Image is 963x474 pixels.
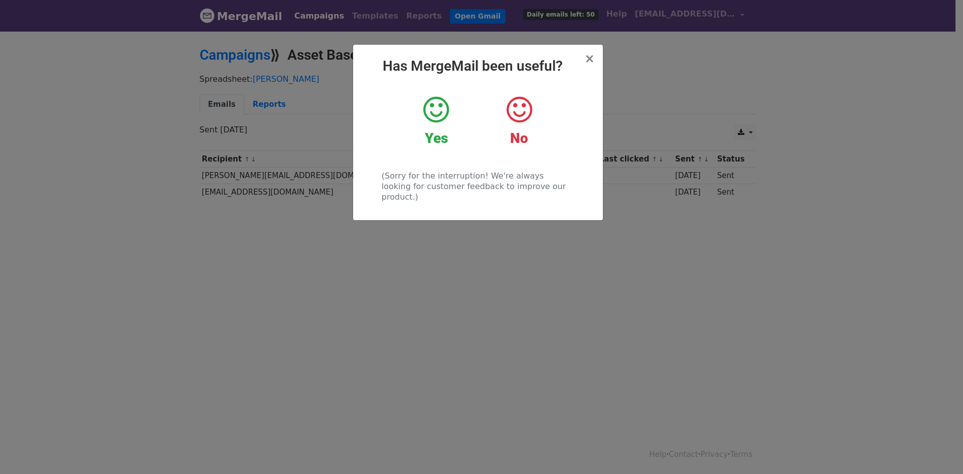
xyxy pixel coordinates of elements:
[485,95,553,147] a: No
[361,58,595,75] h2: Has MergeMail been useful?
[382,171,574,202] p: (Sorry for the interruption! We're always looking for customer feedback to improve our product.)
[510,130,528,146] strong: No
[584,53,594,65] button: Close
[425,130,448,146] strong: Yes
[402,95,470,147] a: Yes
[584,52,594,66] span: ×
